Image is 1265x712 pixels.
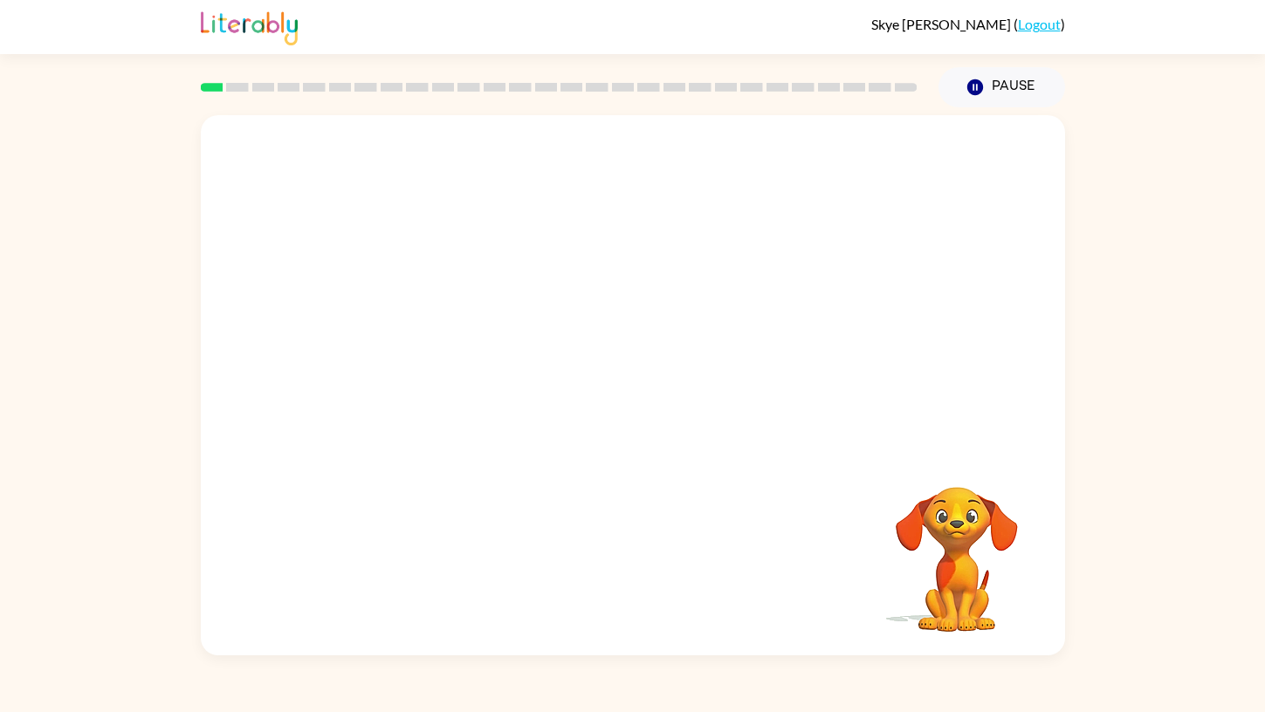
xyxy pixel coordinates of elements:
[938,67,1065,107] button: Pause
[201,7,298,45] img: Literably
[871,16,1065,32] div: ( )
[1018,16,1061,32] a: Logout
[871,16,1014,32] span: Skye [PERSON_NAME]
[870,460,1044,634] video: Your browser must support playing .mp4 files to use Literably. Please try using another browser.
